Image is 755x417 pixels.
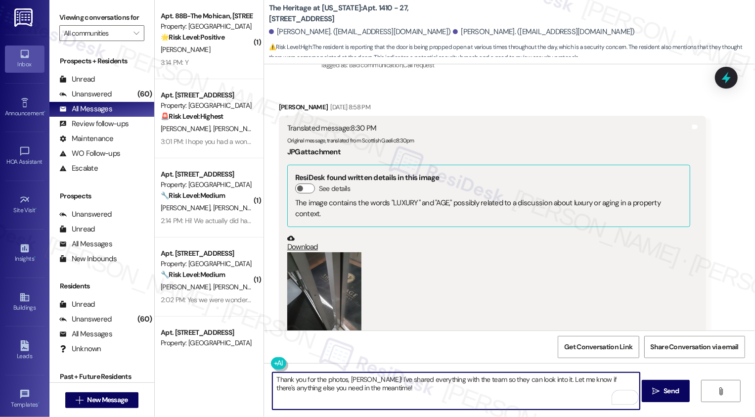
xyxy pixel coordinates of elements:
[161,169,252,180] div: Apt. [STREET_ADDRESS]
[49,56,154,66] div: Prospects + Residents
[651,342,739,352] span: Share Conversation via email
[5,240,44,267] a: Insights •
[59,299,95,310] div: Unread
[5,46,44,72] a: Inbox
[5,386,44,413] a: Templates •
[161,90,252,100] div: Apt. [STREET_ADDRESS]
[161,338,252,348] div: Property: [GEOGRAPHIC_DATA]
[269,43,311,51] strong: ⚠️ Risk Level: High
[213,124,262,133] span: [PERSON_NAME]
[403,61,434,69] span: Call request
[76,396,83,404] i: 
[161,124,213,133] span: [PERSON_NAME]
[287,252,361,351] button: Zoom image
[59,134,114,144] div: Maintenance
[59,119,129,129] div: Review follow-ups
[161,100,252,111] div: Property: [GEOGRAPHIC_DATA]
[652,387,660,395] i: 
[161,282,213,291] span: [PERSON_NAME]
[135,87,154,102] div: (60)
[161,180,252,190] div: Property: [GEOGRAPHIC_DATA]
[161,112,223,121] strong: 🚨 Risk Level: Highest
[64,25,129,41] input: All communities
[287,147,341,157] b: JPG attachment
[161,33,224,42] strong: 🌟 Risk Level: Positive
[279,102,706,116] div: [PERSON_NAME]
[59,254,117,264] div: New Inbounds
[49,281,154,291] div: Residents
[59,224,95,234] div: Unread
[295,198,682,219] div: The image contains the words "LUXURY" and "AGE," possibly related to a discussion about luxury or...
[161,259,252,269] div: Property: [GEOGRAPHIC_DATA]
[453,27,635,37] div: [PERSON_NAME]. ([EMAIL_ADDRESS][DOMAIN_NAME])
[44,108,45,115] span: •
[295,173,440,183] b: ResiDesk found written details in this image
[717,387,724,395] i: 
[65,392,138,408] button: New Message
[161,203,213,212] span: [PERSON_NAME]
[269,3,467,24] b: The Heritage at [US_STATE]: Apt. 1410 - 27, [STREET_ADDRESS]
[36,205,37,212] span: •
[161,327,252,338] div: Apt. [STREET_ADDRESS]
[213,282,265,291] span: [PERSON_NAME]
[161,11,252,21] div: Apt. 88B-The Mohican, [STREET_ADDRESS]
[5,191,44,218] a: Site Visit •
[664,386,679,396] span: Send
[564,342,632,352] span: Get Conversation Link
[161,270,225,279] strong: 🔧 Risk Level: Medium
[642,380,690,402] button: Send
[287,234,690,252] a: Download
[161,21,252,32] div: Property: [GEOGRAPHIC_DATA]
[287,137,414,144] sub: Original message, translated from Scottish Gaelic : 8:30pm
[59,163,98,174] div: Escalate
[5,143,44,170] a: HOA Assistant
[135,312,154,327] div: (60)
[59,329,112,339] div: All Messages
[161,295,502,304] div: 2:02 PM: Yes we were wondering if the dog park could be cleaned? It is unusable due to it not bei...
[14,8,35,27] img: ResiDesk Logo
[161,216,648,225] div: 2:14 PM: Hi! We actually did have a question - we saw that altifiber was installed in our apartme...
[320,58,748,72] div: Tagged as:
[213,203,262,212] span: [PERSON_NAME]
[34,254,36,261] span: •
[59,209,112,220] div: Unanswered
[59,148,120,159] div: WO Follow-ups
[161,191,225,200] strong: 🔧 Risk Level: Medium
[349,61,403,69] span: Bad communication ,
[319,184,350,194] label: See details
[59,314,112,324] div: Unanswered
[272,372,640,410] textarea: To enrich screen reader interactions, please activate Accessibility in Grammarly extension settings
[59,104,112,114] div: All Messages
[161,248,252,259] div: Apt. [STREET_ADDRESS]
[59,239,112,249] div: All Messages
[287,123,690,134] div: Translated message: 8:30 PM
[38,400,40,407] span: •
[59,89,112,99] div: Unanswered
[49,191,154,201] div: Prospects
[59,74,95,85] div: Unread
[87,395,128,405] span: New Message
[269,42,755,63] span: : The resident is reporting that the door is being propped open at various times throughout the d...
[5,289,44,316] a: Buildings
[49,371,154,382] div: Past + Future Residents
[558,336,639,358] button: Get Conversation Link
[644,336,745,358] button: Share Conversation via email
[59,344,101,354] div: Unknown
[5,337,44,364] a: Leads
[133,29,139,37] i: 
[269,27,451,37] div: [PERSON_NAME]. ([EMAIL_ADDRESS][DOMAIN_NAME])
[161,45,210,54] span: [PERSON_NAME]
[59,10,144,25] label: Viewing conversations for
[328,102,370,112] div: [DATE] 8:58 PM
[161,58,188,67] div: 3:14 PM: Y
